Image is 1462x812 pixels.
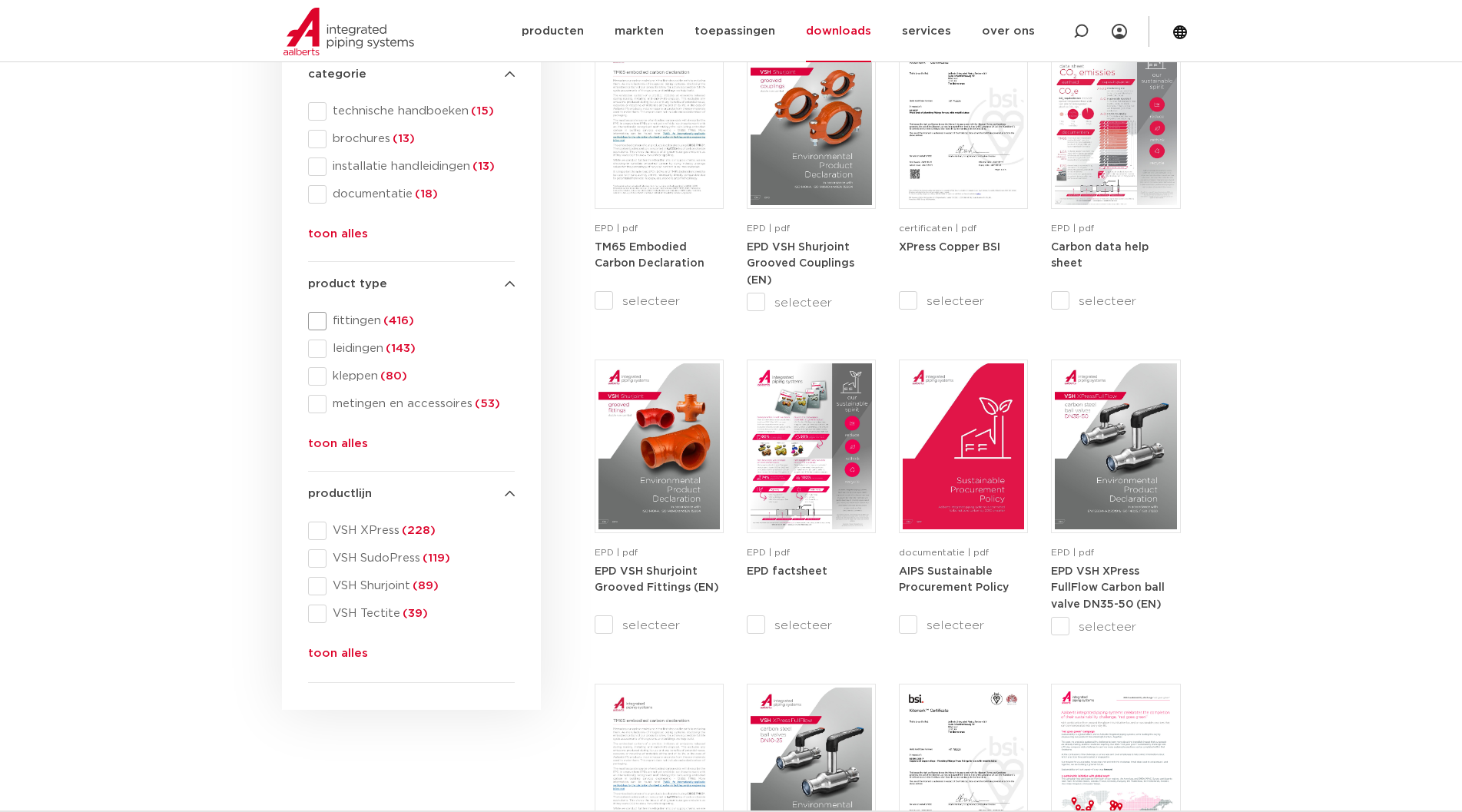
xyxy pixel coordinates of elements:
span: (15) [469,105,494,117]
div: VSH Shurjoint(89) [308,577,515,595]
button: toon alles [308,645,368,669]
div: VSH Tectite(39) [308,605,515,623]
span: (18) [413,188,438,200]
span: (143) [383,343,416,354]
strong: TM65 Embodied Carbon Declaration [595,242,704,270]
label: selecteer [899,616,1028,635]
span: (119) [420,552,450,564]
span: VSH XPress [327,523,515,539]
span: installatie handleidingen [327,159,515,174]
span: EPD | pdf [595,224,638,233]
span: documentatie | pdf [899,548,989,557]
a: TM65 Embodied Carbon Declaration [595,241,704,270]
img: VSH-Shurjoint-Grooved-Fittings_A4EPD_5011523_EN-pdf.jpg [598,363,720,529]
span: technische handboeken [327,104,515,119]
a: Carbon data help sheet [1051,241,1149,270]
a: EPD VSH Shurjoint Grooved Fittings (EN) [595,565,719,594]
img: Aips-EPD-A4Factsheet_NL-pdf.jpg [751,363,872,529]
a: AIPS Sustainable Procurement Policy [899,565,1009,594]
span: documentatie [327,187,515,202]
span: VSH Shurjoint [327,578,515,594]
label: selecteer [595,292,724,310]
h4: productlijn [308,485,515,503]
div: leidingen(143) [308,340,515,358]
button: toon alles [308,435,368,459]
strong: EPD VSH XPress FullFlow Carbon ball valve DN35-50 (EN) [1051,566,1165,610]
img: TM65-Embodied-Carbon-Declaration-pdf.jpg [598,39,720,205]
span: metingen en accessoires [327,396,515,412]
span: VSH SudoPress [327,551,515,566]
label: selecteer [1051,618,1180,636]
span: (53) [472,398,500,409]
span: (80) [378,370,407,382]
span: (416) [381,315,414,326]
a: EPD VSH Shurjoint Grooved Couplings (EN) [747,241,854,286]
span: (89) [410,580,439,592]
strong: AIPS Sustainable Procurement Policy [899,566,1009,594]
span: certificaten | pdf [899,224,976,233]
label: selecteer [747,616,876,635]
strong: EPD VSH Shurjoint Grooved Fittings (EN) [595,566,719,594]
span: EPD | pdf [1051,224,1094,233]
span: fittingen [327,313,515,329]
strong: XPress Copper BSI [899,242,1000,253]
img: VSH-Shurjoint-Grooved-Couplings_A4EPD_5011512_EN-pdf.jpg [751,39,872,205]
a: EPD VSH XPress FullFlow Carbon ball valve DN35-50 (EN) [1051,565,1165,610]
button: toon alles [308,225,368,250]
label: selecteer [747,293,876,312]
strong: EPD VSH Shurjoint Grooved Couplings (EN) [747,242,854,286]
span: EPD | pdf [747,548,790,557]
span: EPD | pdf [1051,548,1094,557]
div: technische handboeken(15) [308,102,515,121]
h4: product type [308,275,515,293]
span: EPD | pdf [595,548,638,557]
div: metingen en accessoires(53) [308,395,515,413]
span: EPD | pdf [747,224,790,233]
label: selecteer [1051,292,1180,310]
img: VSH-XPress-Carbon-BallValveDN35-50_A4EPD_5011435-_2024_1.0_EN-pdf.jpg [1055,363,1176,529]
div: installatie handleidingen(13) [308,157,515,176]
h4: categorie [308,65,515,84]
label: selecteer [595,616,724,635]
div: fittingen(416) [308,312,515,330]
img: Aips_A4Sustainable-Procurement-Policy_5011446_EN-pdf.jpg [903,363,1024,529]
span: brochures [327,131,515,147]
a: EPD factsheet [747,565,827,577]
img: XPress_Koper_BSI-pdf.jpg [903,39,1024,205]
a: XPress Copper BSI [899,241,1000,253]
span: leidingen [327,341,515,356]
span: (39) [400,608,428,619]
div: VSH SudoPress(119) [308,549,515,568]
span: kleppen [327,369,515,384]
div: kleppen(80) [308,367,515,386]
div: VSH XPress(228) [308,522,515,540]
span: (228) [399,525,436,536]
strong: Carbon data help sheet [1051,242,1149,270]
span: (13) [470,161,495,172]
label: selecteer [899,292,1028,310]
img: NL-Carbon-data-help-sheet-pdf.jpg [1055,39,1176,205]
div: brochures(13) [308,130,515,148]
div: documentatie(18) [308,185,515,204]
span: (13) [390,133,415,144]
span: VSH Tectite [327,606,515,621]
strong: EPD factsheet [747,566,827,577]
